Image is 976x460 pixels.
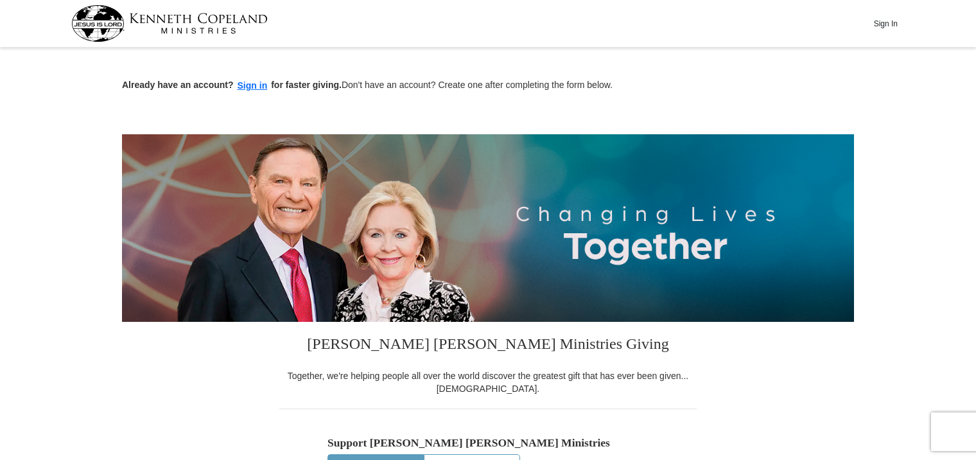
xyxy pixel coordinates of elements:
[122,78,854,93] p: Don't have an account? Create one after completing the form below.
[122,80,342,90] strong: Already have an account? for faster giving.
[327,436,649,450] h5: Support [PERSON_NAME] [PERSON_NAME] Ministries
[866,13,905,33] button: Sign In
[279,369,697,395] div: Together, we're helping people all over the world discover the greatest gift that has ever been g...
[234,78,272,93] button: Sign in
[279,322,697,369] h3: [PERSON_NAME] [PERSON_NAME] Ministries Giving
[71,5,268,42] img: kcm-header-logo.svg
